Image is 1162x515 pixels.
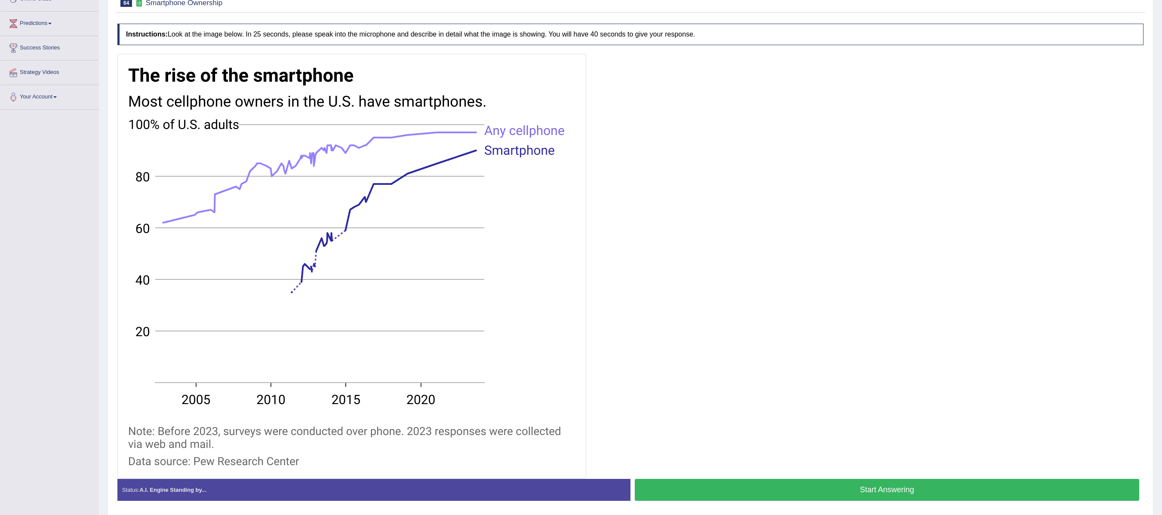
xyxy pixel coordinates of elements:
[126,31,168,38] b: Instructions:
[117,479,630,501] div: Status:
[117,24,1144,45] h4: Look at the image below. In 25 seconds, please speak into the microphone and describe in detail w...
[0,61,98,82] a: Strategy Videos
[635,479,1139,501] button: Start Answering
[0,36,98,58] a: Success Stories
[0,12,98,33] a: Predictions
[0,85,98,107] a: Your Account
[139,487,206,493] strong: A.I. Engine Standing by...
